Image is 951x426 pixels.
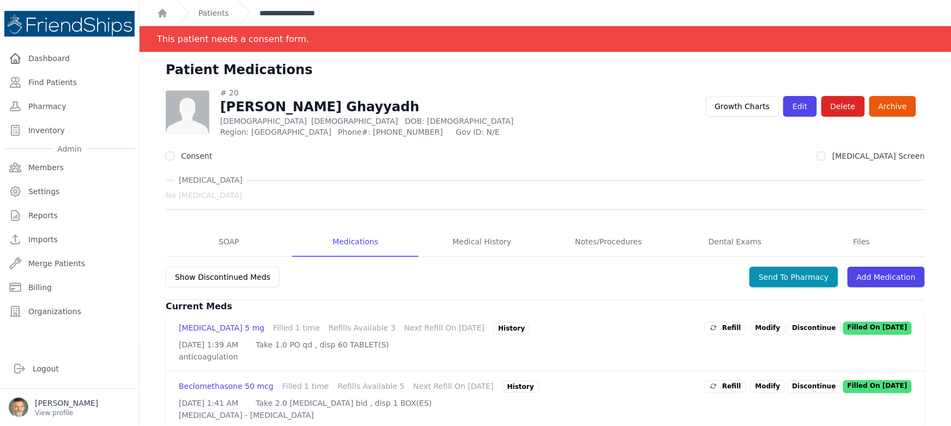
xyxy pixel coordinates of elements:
div: History [502,381,539,393]
a: Notes/Procedures [546,227,672,257]
div: Notification [140,26,951,52]
img: person-242608b1a05df3501eefc295dc1bc67a.jpg [166,91,209,134]
a: Imports [4,229,135,250]
div: Filled 1 time [273,322,320,334]
a: Billing [4,277,135,298]
a: Inventory [4,119,135,141]
a: SOAP [166,227,292,257]
p: Discontinue [788,380,841,393]
p: Take 2.0 [MEDICAL_DATA] bid , disp 1 BOX(ES) [256,398,432,409]
span: [MEDICAL_DATA] [174,175,247,185]
div: History [493,322,530,334]
button: Send To Pharmacy [749,267,838,287]
div: Next Refill On [DATE] [404,322,485,334]
span: Gov ID: N/E [456,127,574,137]
a: Dental Exams [672,227,798,257]
a: Files [798,227,925,257]
a: Organizations [4,301,135,322]
a: Logout [9,358,130,380]
div: Next Refill On [DATE] [413,381,494,393]
p: Filled On [DATE] [843,322,912,335]
span: [DEMOGRAPHIC_DATA] [311,117,398,125]
a: Find Patients [4,71,135,93]
p: anticoagulation [179,351,912,362]
a: Modify [750,380,785,393]
a: Dashboard [4,47,135,69]
nav: Tabs [166,227,925,257]
a: Medical History [419,227,545,257]
p: Take 1.0 PO qd , disp 60 TABLET(S) [256,339,389,350]
div: Refills Available 5 [338,381,405,393]
a: Archive [869,96,916,117]
p: [DEMOGRAPHIC_DATA] [220,116,574,127]
a: Medications [292,227,419,257]
button: Show Discontinued Meds [166,267,280,287]
span: Region: [GEOGRAPHIC_DATA] [220,127,331,137]
p: Discontinue [788,322,841,335]
p: [DATE] 1:41 AM [179,398,238,409]
img: Medical Missions EMR [4,11,135,37]
a: Growth Charts [706,96,779,117]
span: DOB: [DEMOGRAPHIC_DATA] [405,117,514,125]
a: Reports [4,205,135,226]
a: Members [4,157,135,178]
a: Settings [4,181,135,202]
h3: Current Meds [166,300,925,313]
label: [MEDICAL_DATA] Screen [832,152,925,160]
div: Filled 1 time [282,381,329,393]
div: Refills Available 3 [329,322,396,334]
a: Add Medication [847,267,925,287]
a: Merge Patients [4,253,135,274]
p: View profile [35,409,98,417]
span: Phone#: [PHONE_NUMBER] [338,127,449,137]
span: Admin [53,143,86,154]
a: Patients [198,8,229,19]
a: Pharmacy [4,95,135,117]
div: This patient needs a consent form. [157,26,309,52]
h1: Patient Medications [166,61,313,79]
p: [PERSON_NAME] [35,398,98,409]
p: [MEDICAL_DATA] - [MEDICAL_DATA] [179,410,912,421]
button: Delete [821,96,865,117]
p: [DATE] 1:39 AM [179,339,238,350]
div: # 20 [220,87,574,98]
p: Filled On [DATE] [843,380,912,393]
h1: [PERSON_NAME] Ghayyadh [220,98,574,116]
a: Modify [750,322,785,335]
a: Edit [783,96,816,117]
button: Refill [709,322,741,333]
a: [PERSON_NAME] View profile [9,398,130,417]
div: [MEDICAL_DATA] 5 mg [179,322,264,334]
div: Beclomethasone 50 mcg [179,381,274,393]
button: Refill [709,381,741,392]
label: Consent [181,152,212,160]
span: No [MEDICAL_DATA] [166,190,242,201]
